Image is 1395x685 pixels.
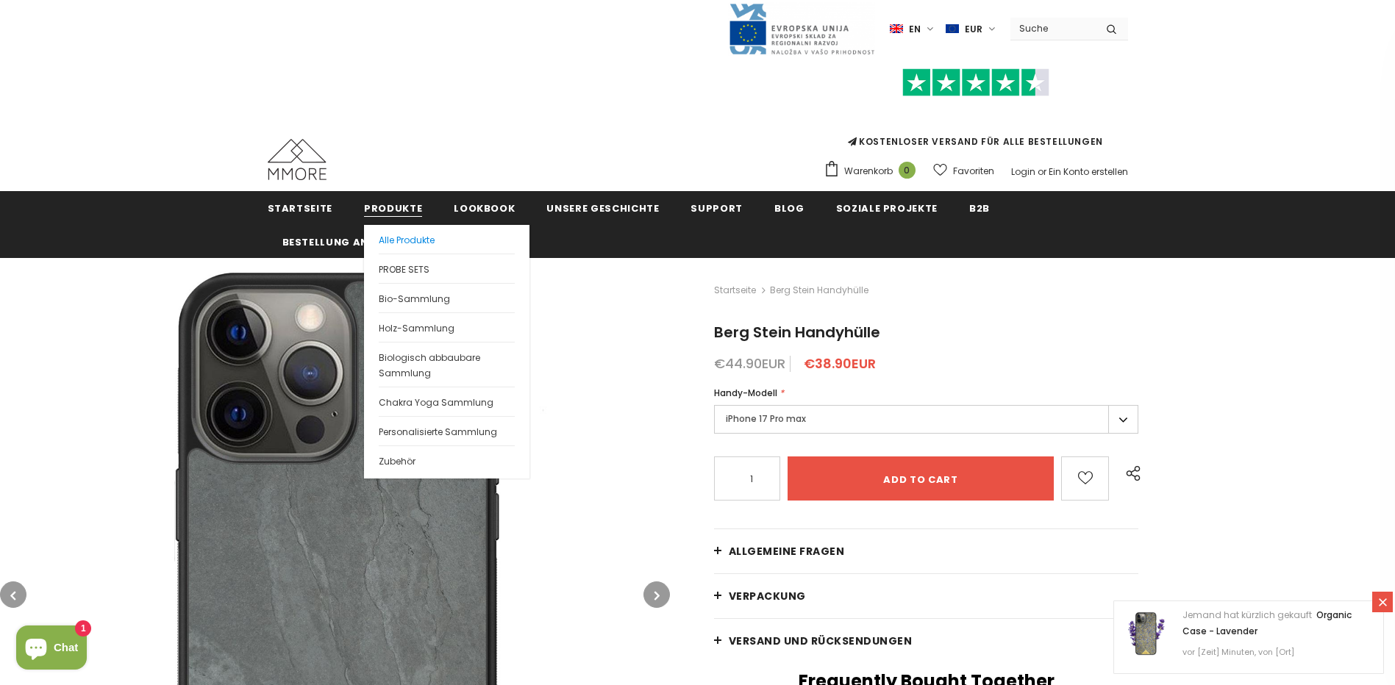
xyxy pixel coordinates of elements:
[379,283,515,312] a: Bio-Sammlung
[379,293,450,305] span: Bio-Sammlung
[268,191,333,224] a: Startseite
[729,544,845,559] span: Allgemeine Fragen
[933,158,994,184] a: Favoriten
[546,191,659,224] a: Unsere Geschichte
[12,625,91,673] inbox-online-store-chat: Shopify online store chat
[714,354,785,373] span: €44.90EUR
[1049,165,1128,178] a: Ein Konto erstellen
[836,191,938,224] a: Soziale Projekte
[714,619,1139,663] a: Versand und Rücksendungen
[379,342,515,387] a: Biologisch abbaubare Sammlung
[824,75,1128,148] span: KOSTENLOSER VERSAND FÜR ALLE BESTELLUNGEN
[691,201,743,215] span: Support
[728,2,875,56] img: Javni Razpis
[379,351,480,379] span: Biologisch abbaubare Sammlung
[379,416,515,445] a: Personalisierte Sammlung
[379,322,454,334] span: Holz-Sammlung
[379,254,515,283] a: PROBE SETS
[1010,18,1095,39] input: Search Site
[890,23,903,35] img: i-lang-1.png
[1011,165,1035,178] a: Login
[965,22,982,37] span: EUR
[546,201,659,215] span: Unsere Geschichte
[364,201,422,215] span: Produkte
[774,191,804,224] a: Blog
[379,234,435,246] span: Alle Produkte
[774,201,804,215] span: Blog
[379,312,515,342] a: Holz-Sammlung
[379,225,515,254] a: Alle Produkte
[282,225,403,258] a: Bestellung ansehen
[714,281,756,299] a: Startseite
[909,22,921,37] span: en
[969,201,990,215] span: B2B
[899,162,916,179] span: 0
[268,139,327,180] img: MMORE Cases
[1038,165,1046,178] span: or
[804,354,876,373] span: €38.90EUR
[953,164,994,179] span: Favoriten
[1182,646,1294,658] span: vor [Zeit] Minuten, von [Ort]
[268,201,333,215] span: Startseite
[729,589,806,603] span: VERPACKUNG
[454,201,515,215] span: Lookbook
[824,96,1128,135] iframe: Customer reviews powered by Trustpilot
[379,396,493,409] span: Chakra Yoga Sammlung
[379,455,415,467] span: Zubehör
[379,263,429,276] span: PROBE SETS
[902,68,1049,97] img: Vertrauen Sie Pilot Stars
[836,201,938,215] span: Soziale Projekte
[728,22,875,35] a: Javni Razpis
[364,191,422,224] a: Produkte
[770,281,868,299] span: Berg Stein Handyhülle
[714,574,1139,618] a: VERPACKUNG
[379,387,515,416] a: Chakra Yoga Sammlung
[1182,609,1312,621] span: Jemand hat kürzlich gekauft
[714,387,777,399] span: Handy-Modell
[379,445,515,475] a: Zubehör
[844,164,893,179] span: Warenkorb
[714,322,880,342] span: Berg Stein Handyhülle
[379,426,497,438] span: Personalisierte Sammlung
[969,191,990,224] a: B2B
[691,191,743,224] a: Support
[729,634,913,648] span: Versand und Rücksendungen
[454,191,515,224] a: Lookbook
[714,529,1139,573] a: Allgemeine Fragen
[788,456,1055,501] input: Add to cart
[714,405,1139,434] label: iPhone 17 Pro max
[824,160,923,182] a: Warenkorb 0
[282,235,403,249] span: Bestellung ansehen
